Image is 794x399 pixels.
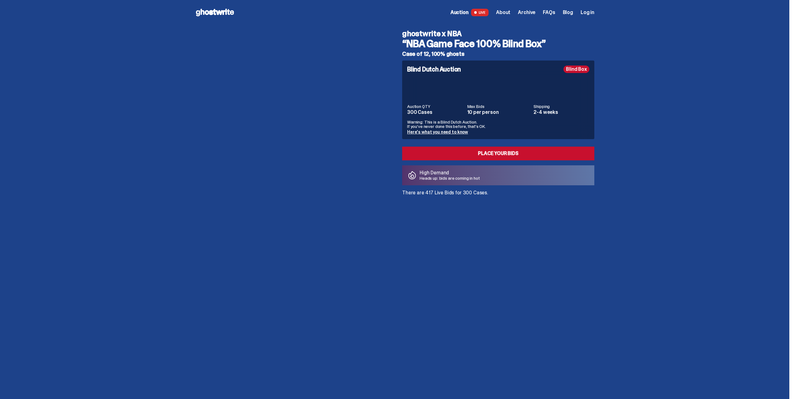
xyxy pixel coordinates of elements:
h5: Case of 12, 100% ghosts [402,51,594,57]
span: Auction [451,10,469,15]
dt: Max Bids [467,104,530,109]
p: Heads up: bids are coming in hot [420,176,480,180]
a: FAQs [543,10,555,15]
a: Auction LIVE [451,9,489,16]
a: About [496,10,510,15]
dt: Auction QTY [407,104,464,109]
h4: Blind Dutch Auction [407,66,461,72]
p: High Demand [420,170,480,175]
a: Archive [518,10,535,15]
dd: 300 Cases [407,110,464,115]
a: Here's what you need to know [407,129,468,135]
h3: “NBA Game Face 100% Blind Box” [402,39,594,49]
dt: Shipping [533,104,589,109]
a: Blog [563,10,573,15]
span: LIVE [471,9,489,16]
p: There are 417 Live Bids for 300 Cases. [402,190,594,195]
div: Blind Box [563,66,589,73]
p: Warning: This is a Blind Dutch Auction. If you’ve never done this before, that’s OK. [407,120,589,129]
h4: ghostwrite x NBA [402,30,594,37]
dd: 2-4 weeks [533,110,589,115]
dd: 10 per person [467,110,530,115]
a: Log in [581,10,594,15]
a: Place your Bids [402,147,594,160]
